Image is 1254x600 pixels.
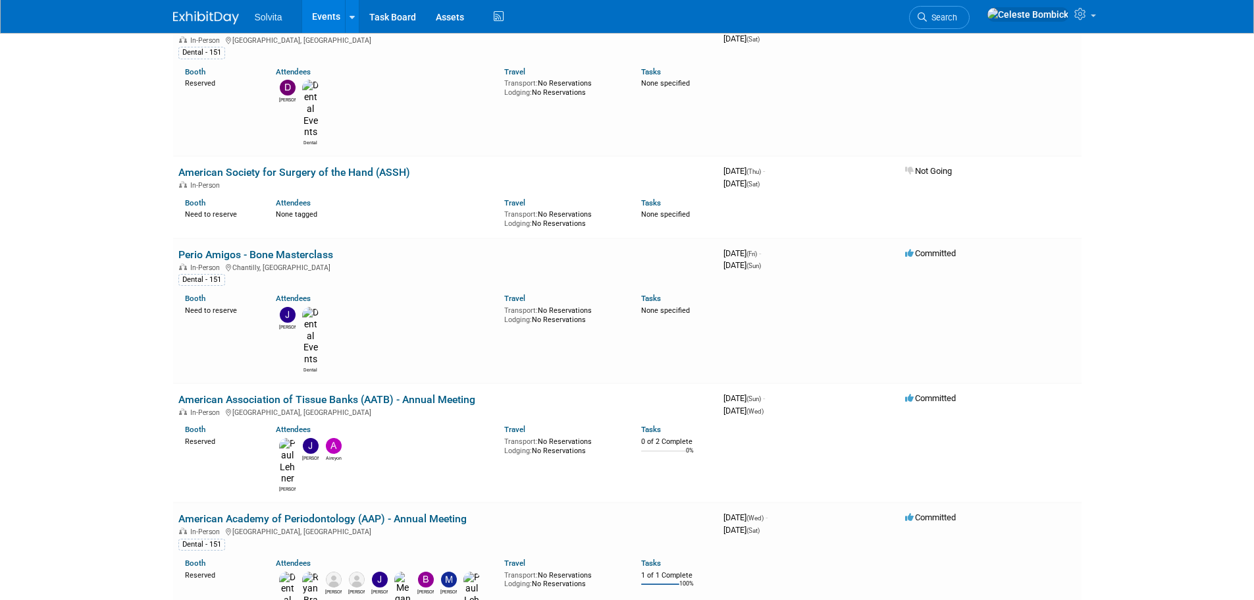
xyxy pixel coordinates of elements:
[185,304,257,315] div: Need to reserve
[723,166,765,176] span: [DATE]
[276,207,494,219] div: None tagged
[504,571,538,580] span: Transport:
[504,210,538,219] span: Transport:
[746,514,764,522] span: (Wed)
[440,587,457,595] div: Matthew Burns
[723,260,761,270] span: [DATE]
[190,528,224,536] span: In-Person
[185,67,205,76] a: Booth
[302,366,319,373] div: Dental Events
[276,559,311,568] a: Attendees
[504,435,621,455] div: No Reservations No Reservations
[504,580,532,588] span: Lodging:
[179,528,187,534] img: In-Person Event
[279,438,296,485] img: Paul Lehner
[185,294,205,303] a: Booth
[185,559,205,568] a: Booth
[723,178,760,188] span: [DATE]
[746,168,761,175] span: (Thu)
[349,572,365,587] img: Lisa Stratton
[723,393,765,403] span: [DATE]
[504,67,525,76] a: Travel
[723,525,760,535] span: [DATE]
[185,198,205,207] a: Booth
[905,248,956,258] span: Committed
[746,527,760,534] span: (Sat)
[276,425,311,434] a: Attendees
[325,587,342,595] div: Ron Mercier
[178,261,713,272] div: Chantilly, [GEOGRAPHIC_DATA]
[641,67,661,76] a: Tasks
[905,166,952,176] span: Not Going
[746,262,761,269] span: (Sun)
[279,95,296,103] div: David Busenhart
[178,406,713,417] div: [GEOGRAPHIC_DATA], [GEOGRAPHIC_DATA]
[641,306,690,315] span: None specified
[686,447,694,465] td: 0%
[504,425,525,434] a: Travel
[763,166,765,176] span: -
[723,34,760,43] span: [DATE]
[178,166,410,178] a: American Society for Surgery of the Hand (ASSH)
[185,207,257,219] div: Need to reserve
[418,572,434,587] img: Brandon Woods
[641,79,690,88] span: None specified
[504,219,532,228] span: Lodging:
[178,393,475,406] a: American Association of Tissue Banks (AATB) - Annual Meeting
[641,425,661,434] a: Tasks
[185,435,257,447] div: Reserved
[326,572,342,587] img: Ron Mercier
[723,512,768,522] span: [DATE]
[178,274,225,286] div: Dental - 151
[504,79,538,88] span: Transport:
[504,306,538,315] span: Transport:
[279,485,296,493] div: Paul Lehner
[504,76,621,97] div: No Reservations No Reservations
[372,572,388,587] img: Jeremy Northcutt
[303,438,319,454] img: Jeremy Wofford
[417,587,434,595] div: Brandon Woods
[302,80,319,138] img: Dental Events
[504,304,621,324] div: No Reservations No Reservations
[276,294,311,303] a: Attendees
[746,395,761,402] span: (Sun)
[441,572,457,587] img: Matthew Burns
[348,587,365,595] div: Lisa Stratton
[178,47,225,59] div: Dental - 151
[759,248,761,258] span: -
[371,587,388,595] div: Jeremy Northcutt
[178,512,467,525] a: American Academy of Periodontology (AAP) - Annual Meeting
[185,425,205,434] a: Booth
[641,571,713,580] div: 1 of 1 Complete
[190,263,224,272] span: In-Person
[641,198,661,207] a: Tasks
[178,539,225,551] div: Dental - 151
[302,138,319,146] div: Dental Events
[746,408,764,415] span: (Wed)
[179,181,187,188] img: In-Person Event
[746,36,760,43] span: (Sat)
[909,6,970,29] a: Search
[302,307,319,366] img: Dental Events
[190,181,224,190] span: In-Person
[723,406,764,416] span: [DATE]
[504,294,525,303] a: Travel
[504,207,621,228] div: No Reservations No Reservations
[504,88,532,97] span: Lodging:
[504,437,538,446] span: Transport:
[504,315,532,324] span: Lodging:
[326,438,342,454] img: Aireyon Guy
[325,454,342,462] div: Aireyon Guy
[255,12,282,22] span: Solvita
[504,559,525,568] a: Travel
[179,263,187,270] img: In-Person Event
[905,512,956,522] span: Committed
[504,447,532,455] span: Lodging:
[173,11,239,24] img: ExhibitDay
[641,294,661,303] a: Tasks
[178,526,713,536] div: [GEOGRAPHIC_DATA], [GEOGRAPHIC_DATA]
[185,568,257,580] div: Reserved
[723,248,761,258] span: [DATE]
[179,408,187,415] img: In-Person Event
[987,7,1069,22] img: Celeste Bombick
